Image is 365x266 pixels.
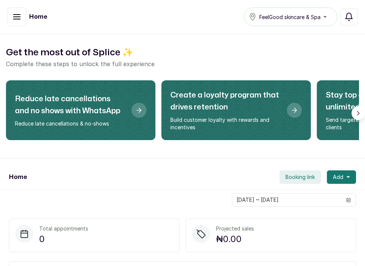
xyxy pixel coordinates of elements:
[259,13,321,21] span: FeelGood skincare & Spa
[6,59,359,68] p: Complete these steps to unlock the full experience
[279,170,321,184] button: Booking link
[216,225,254,232] p: Projected sales
[333,173,343,181] span: Add
[6,46,359,59] h2: Get the most out of Splice ✨
[39,232,88,246] p: 0
[9,173,27,182] h1: Home
[6,80,155,140] div: Reduce late cancellations and no shows with WhatsApp
[39,225,88,232] p: Total appointments
[15,120,126,127] p: Reduce late cancellations & no-shows
[170,89,281,113] h2: Create a loyalty program that drives retention
[216,232,254,246] p: ₦0.00
[29,12,47,21] h1: Home
[244,7,337,26] button: FeelGood skincare & Spa
[327,170,356,184] button: Add
[15,93,126,117] h2: Reduce late cancellations and no shows with WhatsApp
[161,80,311,140] div: Create a loyalty program that drives retention
[285,173,315,181] span: Booking link
[232,194,341,206] input: Select date
[170,116,281,131] p: Build customer loyalty with rewards and incentives
[346,197,351,202] svg: calendar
